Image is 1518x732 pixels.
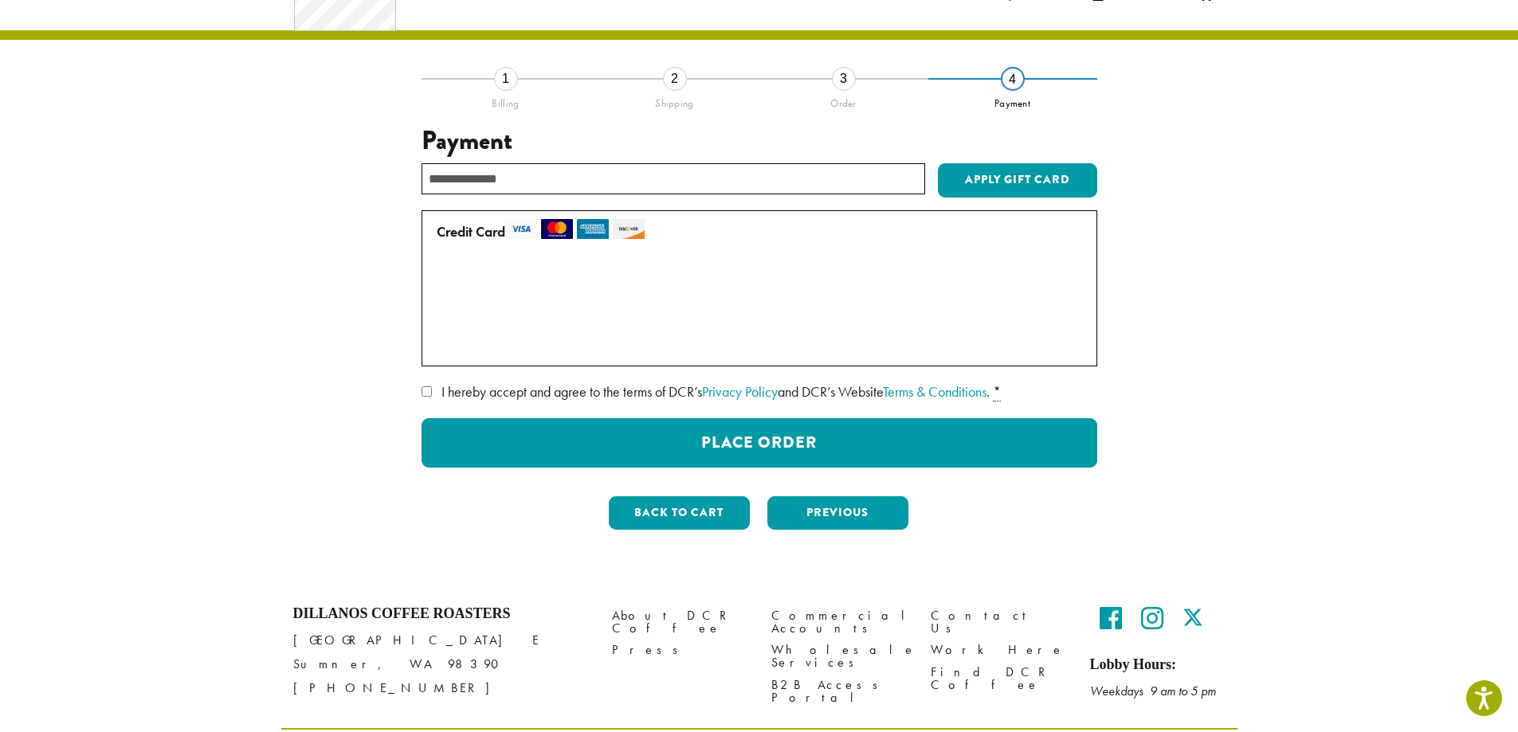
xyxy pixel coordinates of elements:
[612,605,747,640] a: About DCR Coffee
[771,674,907,708] a: B2B Access Portal
[1001,67,1025,91] div: 4
[494,67,518,91] div: 1
[590,91,759,110] div: Shipping
[931,640,1066,661] a: Work Here
[505,219,537,239] img: visa
[422,126,1097,156] h3: Payment
[1090,656,1226,674] h5: Lobby Hours:
[832,67,856,91] div: 3
[422,418,1097,468] button: Place Order
[771,640,907,674] a: Wholesale Services
[702,382,778,401] a: Privacy Policy
[928,91,1097,110] div: Payment
[931,661,1066,695] a: Find DCR Coffee
[437,219,1076,245] label: Credit Card
[441,382,990,401] span: I hereby accept and agree to the terms of DCR’s and DCR’s Website .
[1090,683,1216,699] em: Weekdays 9 am to 5 pm
[577,219,609,239] img: amex
[293,605,588,623] h4: Dillanos Coffee Roasters
[931,605,1066,640] a: Contact Us
[293,628,588,700] p: [GEOGRAPHIC_DATA] E Sumner, WA 98390 [PHONE_NUMBER]
[993,382,1001,401] abbr: required
[612,640,747,661] a: Press
[759,91,928,110] div: Order
[938,163,1097,198] button: Apply Gift Card
[771,605,907,640] a: Commercial Accounts
[609,496,750,530] button: Back to cart
[422,386,432,397] input: I hereby accept and agree to the terms of DCR’sPrivacy Policyand DCR’s WebsiteTerms & Conditions. *
[541,219,573,239] img: mastercard
[767,496,908,530] button: Previous
[663,67,687,91] div: 2
[883,382,987,401] a: Terms & Conditions
[613,219,645,239] img: discover
[422,91,590,110] div: Billing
